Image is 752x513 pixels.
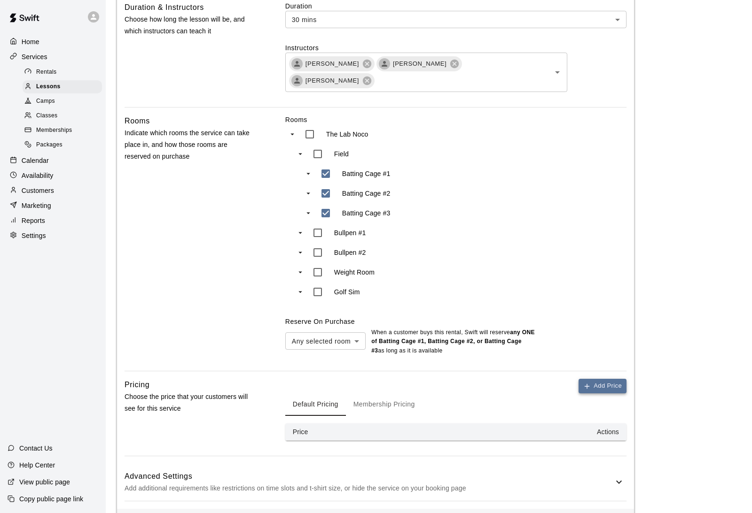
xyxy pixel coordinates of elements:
[23,80,102,93] div: Lessons
[36,111,57,121] span: Classes
[8,199,98,213] a: Marketing
[22,186,54,195] p: Customers
[36,126,72,135] span: Memberships
[342,208,391,218] p: Batting Cage #3
[342,169,391,178] p: Batting Cage #1
[19,444,53,453] p: Contact Us
[289,73,375,88] div: [PERSON_NAME]
[8,229,98,243] a: Settings
[379,423,627,441] th: Actions
[125,115,150,127] h6: Rooms
[125,1,204,14] h6: Duration & Instructors
[23,65,106,79] a: Rentals
[23,109,102,123] div: Classes
[285,11,627,28] div: 30 mins
[285,318,355,325] label: Reserve On Purchase
[23,109,106,123] a: Classes
[125,391,255,414] p: Choose the price that your customers will see for this service
[379,58,390,69] div: Paris Townsend-Neal
[371,328,536,356] p: When a customer buys this rental , Swift will reserve as long as it is available
[8,153,98,168] a: Calendar
[36,97,55,106] span: Camps
[23,124,102,137] div: Memberships
[22,231,46,240] p: Settings
[8,214,98,228] a: Reports
[36,140,63,150] span: Packages
[579,379,627,393] button: Add Price
[22,216,45,225] p: Reports
[334,287,360,297] p: Golf Sim
[289,56,375,71] div: [PERSON_NAME]
[342,189,391,198] p: Batting Cage #2
[8,168,98,183] a: Availability
[22,201,51,210] p: Marketing
[22,37,39,46] p: Home
[285,124,473,302] ul: swift facility view
[300,59,365,69] span: [PERSON_NAME]
[8,184,98,198] a: Customers
[285,1,627,11] label: Duration
[19,494,83,504] p: Copy public page link
[125,482,613,494] p: Add additional requirements like restrictions on time slots and t-shirt size, or hide the service...
[22,171,54,180] p: Availability
[334,149,349,159] p: Field
[22,52,47,61] p: Services
[291,75,303,86] div: Brooke Hodgson
[19,477,70,487] p: View public page
[551,66,564,79] button: Open
[36,82,61,92] span: Lessons
[285,332,366,350] div: Any selected room
[8,35,98,49] a: Home
[8,50,98,64] a: Services
[36,68,57,77] span: Rentals
[285,423,379,441] th: Price
[125,127,255,163] p: Indicate which rooms the service can take place in, and how those rooms are reserved on purchase
[23,66,102,79] div: Rentals
[300,76,365,85] span: [PERSON_NAME]
[371,329,535,354] b: any ONE of Batting Cage #1, Batting Cage #2, or Batting Cage #3
[23,138,102,152] div: Packages
[285,393,346,416] button: Default Pricing
[326,130,368,139] p: The Lab Noco
[376,56,462,71] div: [PERSON_NAME]
[125,464,627,501] div: Advanced SettingsAdd additional requirements like restrictions on time slots and t-shirt size, or...
[23,95,102,108] div: Camps
[23,94,106,109] a: Camps
[23,123,106,138] a: Memberships
[125,379,149,391] h6: Pricing
[285,43,627,53] label: Instructors
[346,393,423,416] button: Membership Pricing
[387,59,452,69] span: [PERSON_NAME]
[291,58,303,69] div: Riley Frost
[334,248,366,257] p: Bullpen #2
[334,228,366,237] p: Bullpen #1
[23,79,106,94] a: Lessons
[22,156,49,165] p: Calendar
[23,138,106,153] a: Packages
[125,14,255,37] p: Choose how long the lesson will be, and which instructors can teach it
[19,460,55,470] p: Help Center
[285,115,627,124] label: Rooms
[125,470,613,482] h6: Advanced Settings
[334,268,375,277] p: Weight Room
